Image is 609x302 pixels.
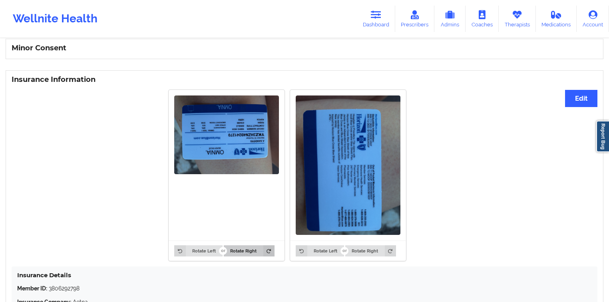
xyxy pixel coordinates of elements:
button: Rotate Right [345,245,396,256]
a: Prescribers [395,6,435,32]
a: Coaches [466,6,499,32]
strong: Member ID: [17,285,47,292]
p: 3806292798 [17,284,592,292]
a: Account [577,6,609,32]
a: Admins [434,6,466,32]
a: Medications [536,6,577,32]
h3: Minor Consent [12,44,597,53]
button: Rotate Left [174,245,222,256]
a: Therapists [499,6,536,32]
button: Rotate Left [296,245,344,256]
h4: Insurance Details [17,271,592,279]
button: Edit [565,90,597,107]
button: Rotate Right [224,245,275,256]
a: Report Bug [596,121,609,152]
img: Anna Sanders [296,95,400,235]
img: Anna Sanders [174,95,279,174]
a: Dashboard [357,6,395,32]
h3: Insurance Information [12,75,597,84]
